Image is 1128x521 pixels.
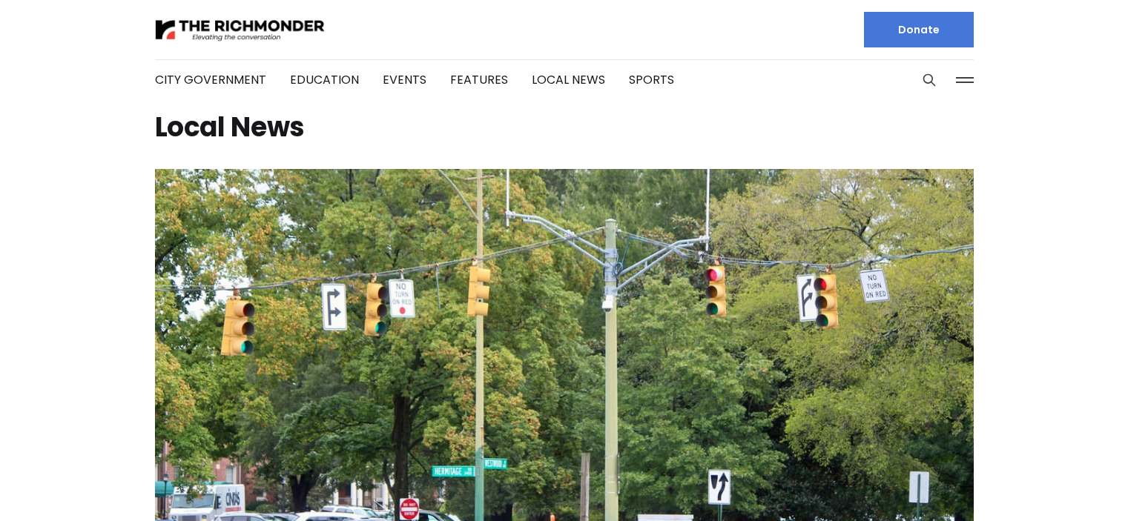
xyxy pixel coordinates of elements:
a: Features [450,71,508,88]
button: Search this site [918,69,940,91]
a: Local News [532,71,605,88]
a: Education [290,71,359,88]
a: Donate [864,12,974,47]
a: Events [383,71,426,88]
h1: Local News [155,116,974,139]
a: City Government [155,71,266,88]
img: The Richmonder [155,17,326,43]
a: Sports [629,71,674,88]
